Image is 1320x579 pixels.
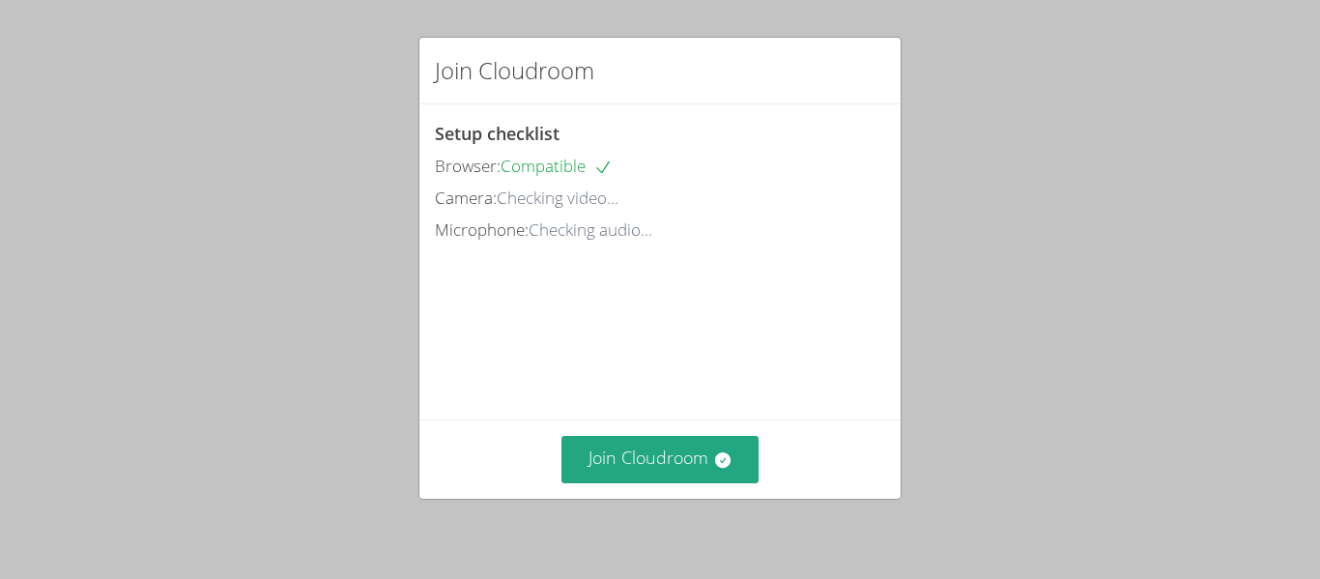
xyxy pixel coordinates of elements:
[435,187,497,209] span: Camera:
[497,187,618,209] span: Checking video...
[561,436,760,483] button: Join Cloudroom
[529,218,652,241] span: Checking audio...
[501,155,613,177] span: Compatible
[435,155,501,177] span: Browser:
[435,218,529,241] span: Microphone:
[435,122,560,145] span: Setup checklist
[435,53,594,88] h2: Join Cloudroom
